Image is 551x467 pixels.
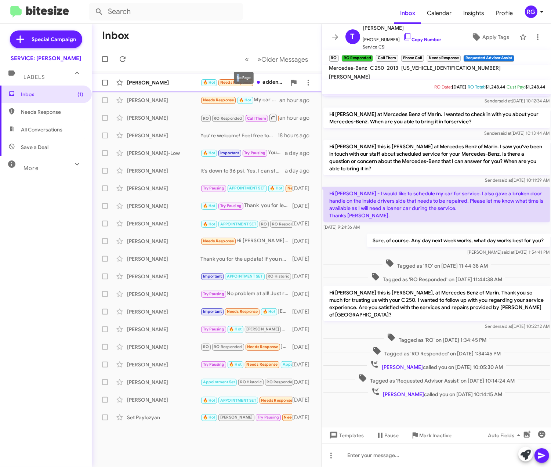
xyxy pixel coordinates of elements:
[363,23,442,32] span: [PERSON_NAME]
[368,387,505,398] span: called you on [DATE] 10:14:15 AM
[405,429,458,442] button: Mark Inactive
[203,222,215,227] span: 🔥 Hot
[329,55,339,62] small: RO
[247,116,266,121] span: Call Them
[200,360,292,369] div: Perfect. Cheers!
[220,203,242,208] span: Try Pausing
[485,323,550,329] span: Sender [DATE] 10:22:12 AM
[385,429,399,442] span: Pause
[200,184,292,192] div: Thanks.
[292,185,316,192] div: [DATE]
[203,239,234,243] span: Needs Response
[200,413,292,421] div: Service A is done
[203,327,224,332] span: Try Pausing
[258,55,262,64] span: »
[485,98,550,104] span: Sender [DATE] 10:12:34 AM
[127,132,200,139] div: [PERSON_NAME]
[200,290,292,298] div: No problem at all! Just reach out when you're back in [GEOGRAPHIC_DATA], and we'll schedule your ...
[21,108,83,116] span: Needs Response
[203,398,215,403] span: 🔥 Hot
[394,3,421,24] a: Inbox
[382,364,423,370] span: [PERSON_NAME]
[452,84,466,90] span: [DATE]
[21,144,48,151] span: Save a Deal
[200,343,292,351] div: [PERSON_NAME]- what would two back tires cost (mounted, balanced and front alignment performed) g...
[420,429,452,442] span: Mark Inactive
[292,308,316,315] div: [DATE]
[292,343,316,351] div: [DATE]
[292,273,316,280] div: [DATE]
[127,202,200,210] div: [PERSON_NAME]
[127,290,200,298] div: [PERSON_NAME]
[229,327,242,332] span: 🔥 Hot
[229,186,265,191] span: APPOINTMENT SET
[427,55,461,62] small: Needs Response
[292,396,316,403] div: [DATE]
[370,429,405,442] button: Pause
[263,309,275,314] span: 🔥 Hot
[220,151,239,155] span: Important
[485,177,550,183] span: Sender [DATE] 10:11:39 AM
[323,187,550,222] p: Hi [PERSON_NAME] - I would like to schedule my car for service. I also gave a broken door handle ...
[367,360,506,371] span: called you on [DATE] 10:05:30 AM
[279,97,315,104] div: an hour ago
[77,91,83,98] span: (1)
[490,3,519,24] span: Profile
[241,52,313,67] nav: Page navigation example
[387,65,399,71] span: 2013
[203,415,215,420] span: 🔥 Hot
[200,237,292,245] div: Hi [PERSON_NAME], now is not a good time. I will call you when I'm ready to bring my car in. Than...
[468,84,485,90] span: RO Total:
[278,132,316,139] div: 18 hours ago
[323,108,550,128] p: Hi [PERSON_NAME] at Mercedes Benz of Marin. I wanted to check in with you about your Mercedes-Ben...
[127,114,200,122] div: [PERSON_NAME]
[467,249,550,255] span: [PERSON_NAME] [DATE] 1:54:41 PM
[10,30,82,48] a: Special Campaign
[203,380,235,384] span: Appointment Set
[200,167,285,174] div: It's down to 36 psi. Yes, I can stop by in about an hour and a half. Thanks
[328,429,364,442] span: Templates
[258,415,279,420] span: Try Pausing
[200,307,292,316] div: [EMAIL_ADDRESS][DOMAIN_NAME] Could you please send me all the inspection and the info from your e...
[200,78,286,87] div: addendum-- would there be slot on service calendar [DATE] and/ or [DATE] -- early AM when service...
[401,55,424,62] small: Phone Call
[127,396,200,403] div: [PERSON_NAME]
[499,323,512,329] span: said at
[127,361,200,368] div: [PERSON_NAME]
[200,132,278,139] div: You're welcome! Feel free to reach out via text and I can always make an appointment for you.
[284,415,315,420] span: Needs Response
[329,65,367,71] span: Mercedes-Benz
[220,222,256,227] span: APPOINTMENT SET
[499,177,512,183] span: said at
[292,202,316,210] div: [DATE]
[203,274,222,279] span: Important
[285,149,316,157] div: a day ago
[127,79,200,86] div: [PERSON_NAME]
[403,37,442,42] a: Copy Number
[127,379,200,386] div: [PERSON_NAME]
[363,32,442,43] span: [PHONE_NUMBER]
[127,308,200,315] div: [PERSON_NAME]
[200,96,279,104] div: My car is currently there for service
[499,98,512,104] span: said at
[421,3,457,24] a: Calendar
[200,113,279,122] div: Inbound Call
[323,286,550,321] p: Hi [PERSON_NAME] this is [PERSON_NAME], at Mercedes Benz of Marin. Thank you so much for trusting...
[200,149,285,157] div: Your appointment is set for [DATE] 10:00 AM with a loaner vehicle. We will see you then !
[245,55,249,64] span: «
[203,309,222,314] span: Important
[21,126,62,133] span: All Conversations
[323,224,360,230] span: [DATE] 9:24:36 AM
[501,249,514,255] span: said at
[203,98,234,102] span: Needs Response
[368,272,505,283] span: Tagged as 'RO Responded' on [DATE] 11:44:38 AM
[127,220,200,227] div: [PERSON_NAME]
[247,362,278,367] span: Needs Response
[234,72,254,84] div: No Page
[292,238,316,245] div: [DATE]
[261,222,267,227] span: RO
[32,36,76,43] span: Special Campaign
[247,327,279,332] span: [PERSON_NAME]
[203,186,224,191] span: Try Pausing
[200,202,292,210] div: Thank you for letting me know, feel free to text me on here when you are ready.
